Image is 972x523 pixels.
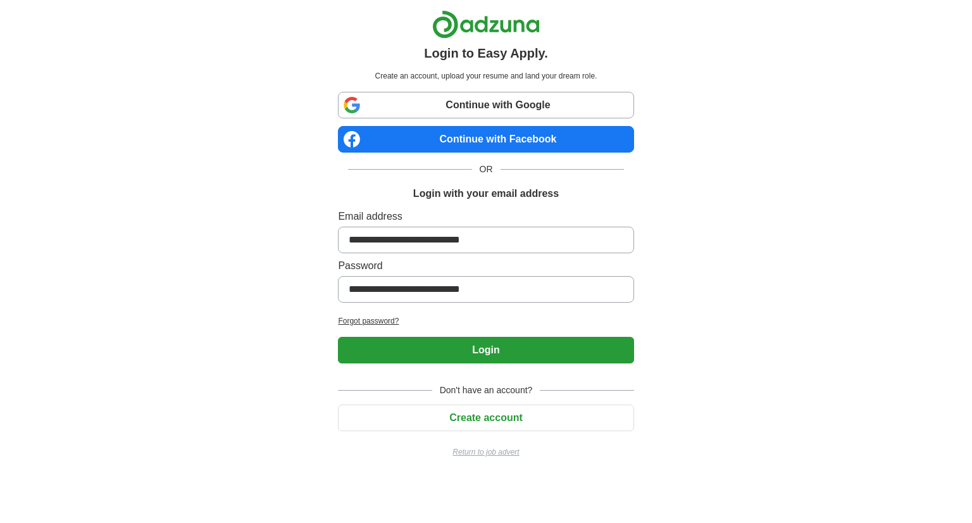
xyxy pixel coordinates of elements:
label: Password [338,258,633,274]
img: Adzuna logo [432,10,540,39]
a: Return to job advert [338,446,633,458]
button: Create account [338,405,633,431]
a: Forgot password? [338,315,633,327]
h1: Login to Easy Apply. [424,44,548,63]
a: Continue with Facebook [338,126,633,153]
a: Create account [338,412,633,423]
span: OR [472,163,501,176]
span: Don't have an account? [432,384,540,397]
label: Email address [338,209,633,224]
p: Create an account, upload your resume and land your dream role. [340,70,631,82]
button: Login [338,337,633,363]
a: Continue with Google [338,92,633,118]
h1: Login with your email address [413,186,559,201]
